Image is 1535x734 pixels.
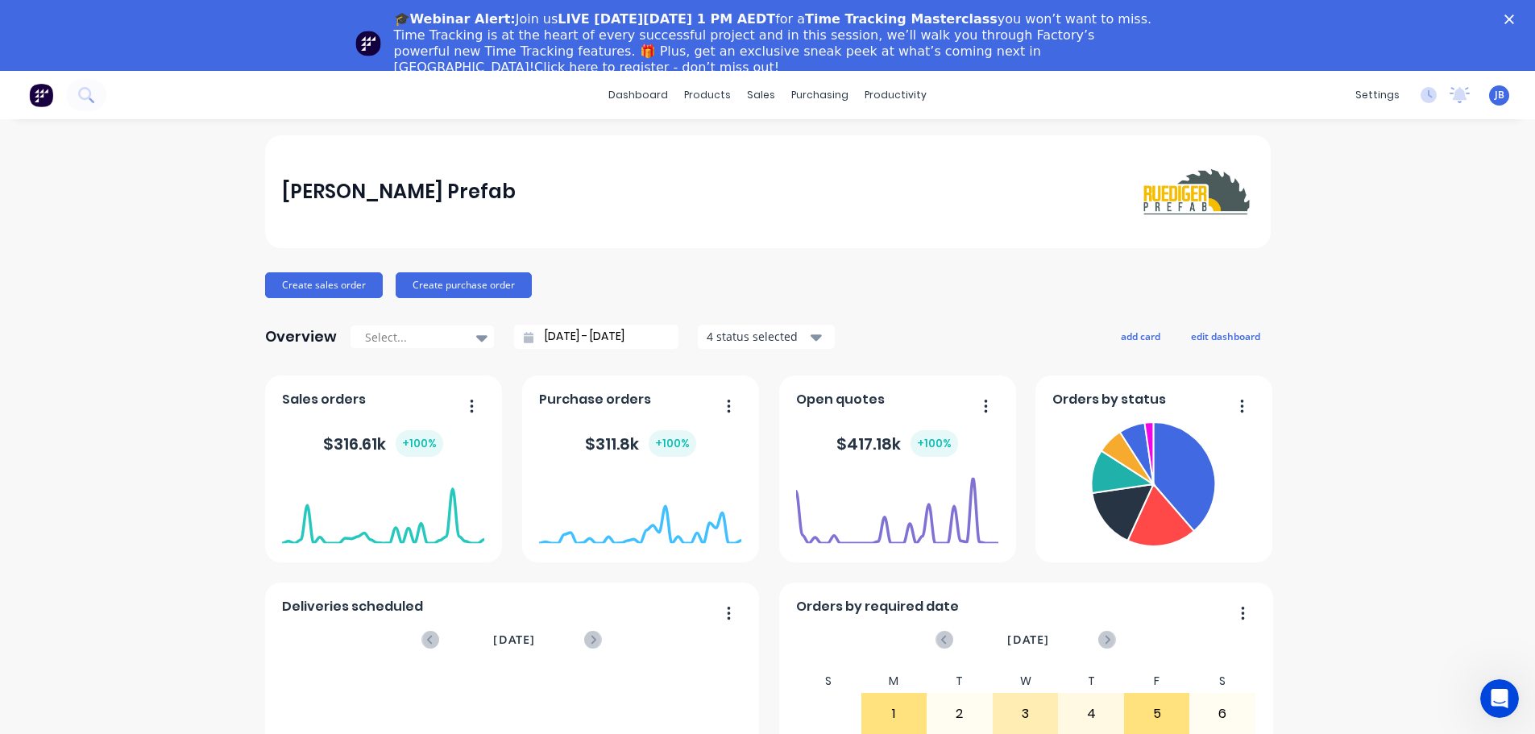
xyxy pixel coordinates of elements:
[783,83,857,107] div: purchasing
[649,430,696,457] div: + 100 %
[795,670,861,693] div: S
[600,83,676,107] a: dashboard
[1189,670,1255,693] div: S
[1059,694,1123,734] div: 4
[1480,679,1519,718] iframe: Intercom live chat
[805,11,998,27] b: Time Tracking Masterclass
[282,390,366,409] span: Sales orders
[265,272,383,298] button: Create sales order
[394,11,1155,76] div: Join us for a you won’t want to miss. Time Tracking is at the heart of every successful project a...
[265,321,337,353] div: Overview
[857,83,935,107] div: productivity
[585,430,696,457] div: $ 311.8k
[796,390,885,409] span: Open quotes
[394,11,516,27] b: 🎓Webinar Alert:
[396,430,443,457] div: + 100 %
[993,670,1059,693] div: W
[836,430,958,457] div: $ 417.18k
[396,272,532,298] button: Create purchase order
[493,631,535,649] span: [DATE]
[534,60,779,75] a: Click here to register - don’t miss out!
[698,325,835,349] button: 4 status selected
[1125,694,1189,734] div: 5
[1110,326,1171,346] button: add card
[539,390,651,409] span: Purchase orders
[1052,390,1166,409] span: Orders by status
[1140,164,1253,220] img: Ruediger Prefab
[796,597,959,616] span: Orders by required date
[861,670,927,693] div: M
[707,328,808,345] div: 4 status selected
[1058,670,1124,693] div: T
[1347,83,1408,107] div: settings
[1495,88,1504,102] span: JB
[1124,670,1190,693] div: F
[911,430,958,457] div: + 100 %
[1180,326,1271,346] button: edit dashboard
[1190,694,1255,734] div: 6
[282,176,516,208] div: [PERSON_NAME] Prefab
[927,694,992,734] div: 2
[739,83,783,107] div: sales
[676,83,739,107] div: products
[994,694,1058,734] div: 3
[927,670,993,693] div: T
[1007,631,1049,649] span: [DATE]
[29,83,53,107] img: Factory
[355,31,381,56] img: Profile image for Team
[323,430,443,457] div: $ 316.61k
[558,11,775,27] b: LIVE [DATE][DATE] 1 PM AEDT
[1504,15,1520,24] div: Close
[862,694,927,734] div: 1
